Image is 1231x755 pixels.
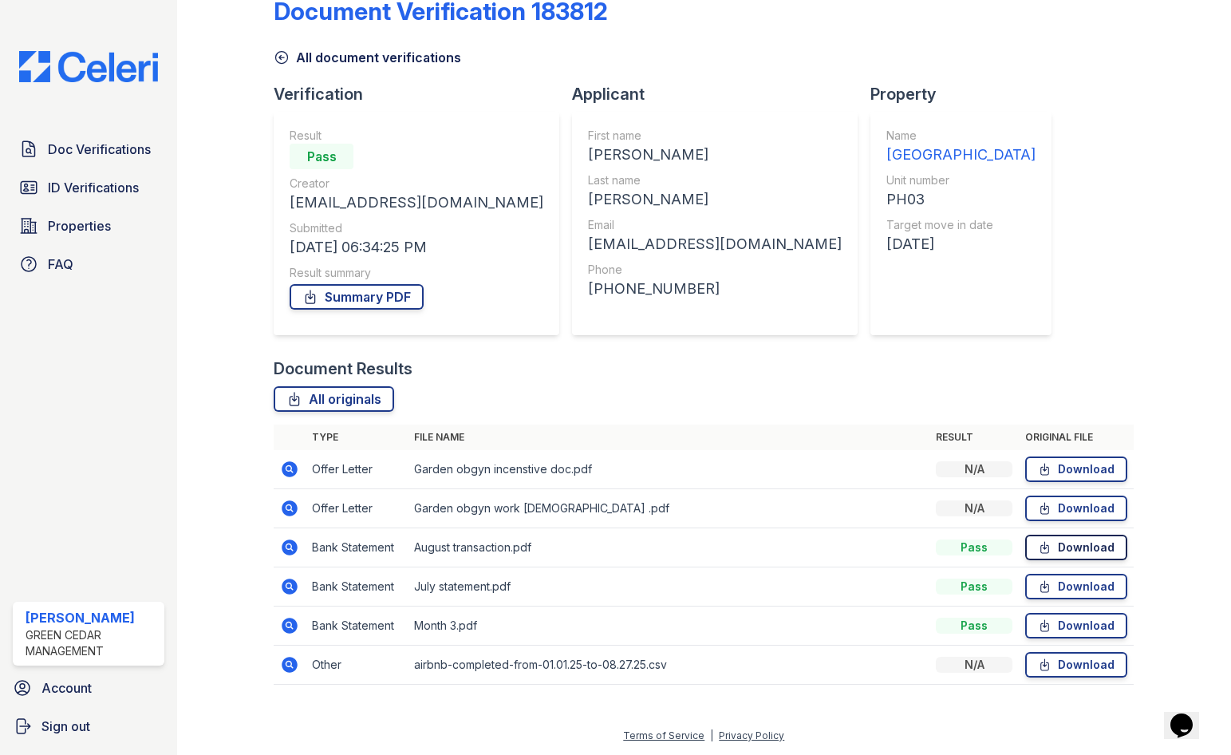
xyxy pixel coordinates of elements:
[306,646,408,685] td: Other
[290,236,543,259] div: [DATE] 06:34:25 PM
[936,579,1012,595] div: Pass
[408,567,929,607] td: July statement.pdf
[886,217,1036,233] div: Target move in date
[274,48,461,67] a: All document verifications
[48,140,151,159] span: Doc Verifications
[290,284,424,310] a: Summary PDF
[1019,425,1134,450] th: Original file
[1164,691,1215,739] iframe: chat widget
[886,233,1036,255] div: [DATE]
[588,172,842,188] div: Last name
[1025,613,1127,638] a: Download
[886,128,1036,144] div: Name
[886,144,1036,166] div: [GEOGRAPHIC_DATA]
[48,178,139,197] span: ID Verifications
[1025,457,1127,482] a: Download
[623,729,704,741] a: Terms of Service
[6,672,171,704] a: Account
[1025,496,1127,521] a: Download
[588,144,842,166] div: [PERSON_NAME]
[1025,652,1127,678] a: Download
[1025,574,1127,599] a: Download
[290,176,543,192] div: Creator
[886,188,1036,211] div: PH03
[290,144,353,169] div: Pass
[936,500,1012,516] div: N/A
[886,172,1036,188] div: Unit number
[408,450,929,489] td: Garden obgyn incenstive doc.pdf
[306,528,408,567] td: Bank Statement
[588,278,842,300] div: [PHONE_NUMBER]
[274,358,412,380] div: Document Results
[13,210,164,242] a: Properties
[26,608,158,627] div: [PERSON_NAME]
[290,220,543,236] div: Submitted
[274,83,572,105] div: Verification
[408,607,929,646] td: Month 3.pdf
[306,567,408,607] td: Bank Statement
[48,255,73,274] span: FAQ
[290,192,543,214] div: [EMAIL_ADDRESS][DOMAIN_NAME]
[6,710,171,742] a: Sign out
[588,217,842,233] div: Email
[41,678,92,698] span: Account
[13,172,164,204] a: ID Verifications
[1025,535,1127,560] a: Download
[588,128,842,144] div: First name
[408,489,929,528] td: Garden obgyn work [DEMOGRAPHIC_DATA] .pdf
[290,128,543,144] div: Result
[936,657,1012,673] div: N/A
[13,248,164,280] a: FAQ
[936,540,1012,555] div: Pass
[936,461,1012,477] div: N/A
[26,627,158,659] div: Green Cedar Management
[306,489,408,528] td: Offer Letter
[274,386,394,412] a: All originals
[408,528,929,567] td: August transaction.pdf
[588,188,842,211] div: [PERSON_NAME]
[886,128,1036,166] a: Name [GEOGRAPHIC_DATA]
[306,450,408,489] td: Offer Letter
[408,646,929,685] td: airbnb-completed-from-01.01.25-to-08.27.25.csv
[6,51,171,82] img: CE_Logo_Blue-a8612792a0a2168367f1c8372b55b34899dd931a85d93a1a3d3e32e68fde9ad4.png
[936,618,1012,634] div: Pass
[710,729,713,741] div: |
[306,607,408,646] td: Bank Statement
[572,83,870,105] div: Applicant
[306,425,408,450] th: Type
[929,425,1019,450] th: Result
[588,233,842,255] div: [EMAIL_ADDRESS][DOMAIN_NAME]
[588,262,842,278] div: Phone
[41,717,90,736] span: Sign out
[408,425,929,450] th: File name
[290,265,543,281] div: Result summary
[13,133,164,165] a: Doc Verifications
[48,216,111,235] span: Properties
[870,83,1064,105] div: Property
[719,729,784,741] a: Privacy Policy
